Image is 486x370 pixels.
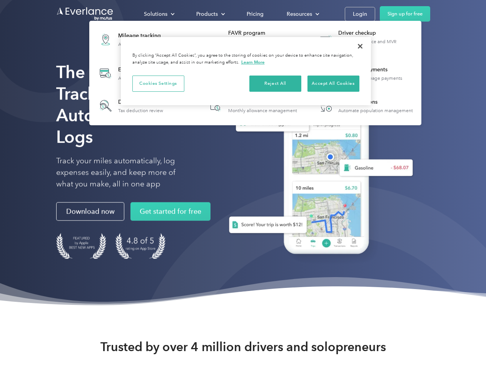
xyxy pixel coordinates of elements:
div: Products [189,7,231,21]
div: By clicking “Accept All Cookies”, you agree to the storing of cookies on your device to enhance s... [132,52,359,66]
div: Privacy [121,37,371,105]
div: Driver checkup [338,29,417,37]
div: Automatic mileage logs [118,42,168,47]
div: Resources [279,7,326,21]
div: Pricing [247,9,264,19]
div: FAVR program [228,29,307,37]
div: Deduction finder [118,98,163,106]
a: Go to homepage [56,7,114,21]
div: Automatic transaction logs [118,76,174,81]
div: License, insurance and MVR verification [338,39,417,50]
p: Track your miles automatically, log expenses easily, and keep more of what you make, all in one app [56,155,194,190]
button: Accept All Cookies [307,76,359,92]
a: Pricing [239,7,271,21]
a: Sign up for free [380,6,430,22]
div: Solutions [144,9,167,19]
button: Close [352,38,369,55]
a: Get started for free [130,202,210,221]
nav: Products [89,21,421,125]
button: Cookies Settings [132,76,184,92]
div: Products [196,9,218,19]
a: Download now [56,202,124,221]
a: Expense trackingAutomatic transaction logs [93,59,177,87]
div: Expense tracking [118,66,174,74]
strong: Trusted by over 4 million drivers and solopreneurs [100,339,386,355]
a: Login [345,7,375,21]
img: Badge for Featured by Apple Best New Apps [56,233,106,259]
div: HR Integrations [338,98,413,106]
a: More information about your privacy, opens in a new tab [241,59,265,65]
div: Automate population management [338,108,413,113]
button: Reject All [249,76,301,92]
div: Mileage tracking [118,32,168,40]
a: Mileage trackingAutomatic mileage logs [93,25,172,54]
div: Login [353,9,367,19]
a: Accountable planMonthly allowance management [203,93,301,118]
img: 4.9 out of 5 stars on the app store [115,233,165,259]
div: Tax deduction review [118,108,163,113]
a: Deduction finderTax deduction review [93,93,167,118]
a: FAVR programFixed & Variable Rate reimbursement design & management [203,25,307,54]
div: Resources [287,9,312,19]
div: Cookie banner [121,37,371,105]
img: Everlance, mileage tracker app, expense tracking app [217,73,419,266]
a: Driver checkupLicense, insurance and MVR verification [313,25,418,54]
div: Solutions [136,7,181,21]
div: Monthly allowance management [228,108,297,113]
a: HR IntegrationsAutomate population management [313,93,417,118]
